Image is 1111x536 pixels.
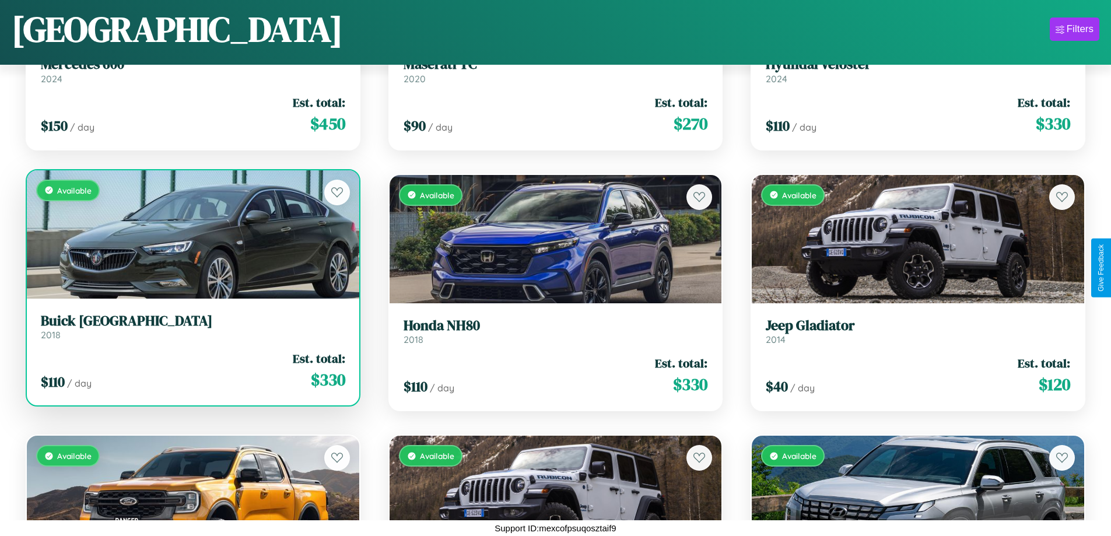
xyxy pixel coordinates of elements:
h3: Hyundai Veloster [766,56,1070,73]
span: Available [782,190,816,200]
span: Est. total: [655,355,707,372]
div: Give Feedback [1097,244,1105,292]
h3: Honda NH80 [404,317,708,334]
h3: Mercedes 600 [41,56,345,73]
span: 2018 [41,329,61,341]
span: / day [70,121,94,133]
span: Est. total: [1018,94,1070,111]
span: Est. total: [293,94,345,111]
span: Est. total: [1018,355,1070,372]
span: 2024 [766,73,787,85]
a: Honda NH802018 [404,317,708,346]
span: / day [67,377,92,389]
span: $ 40 [766,377,788,396]
span: $ 330 [311,368,345,391]
span: 2018 [404,334,423,345]
button: Filters [1050,17,1099,41]
div: Filters [1067,23,1094,35]
span: $ 330 [1036,112,1070,135]
span: $ 110 [404,377,427,396]
span: $ 90 [404,116,426,135]
span: 2024 [41,73,62,85]
a: Mercedes 6002024 [41,56,345,85]
span: 2020 [404,73,426,85]
span: $ 110 [766,116,790,135]
h3: Buick [GEOGRAPHIC_DATA] [41,313,345,330]
span: $ 330 [673,373,707,396]
span: Est. total: [655,94,707,111]
span: $ 120 [1039,373,1070,396]
span: 2014 [766,334,786,345]
a: Buick [GEOGRAPHIC_DATA]2018 [41,313,345,341]
span: / day [428,121,453,133]
h3: Jeep Gladiator [766,317,1070,334]
span: Available [782,451,816,461]
span: $ 450 [310,112,345,135]
span: / day [792,121,816,133]
span: $ 150 [41,116,68,135]
span: Available [420,190,454,200]
a: Maserati TC2020 [404,56,708,85]
span: $ 110 [41,372,65,391]
h1: [GEOGRAPHIC_DATA] [12,5,343,53]
span: $ 270 [674,112,707,135]
span: Est. total: [293,350,345,367]
h3: Maserati TC [404,56,708,73]
a: Jeep Gladiator2014 [766,317,1070,346]
a: Hyundai Veloster2024 [766,56,1070,85]
span: Available [57,185,92,195]
span: Available [420,451,454,461]
span: Available [57,451,92,461]
span: / day [430,382,454,394]
span: / day [790,382,815,394]
p: Support ID: mexcofpsuqosztaif9 [495,520,616,536]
